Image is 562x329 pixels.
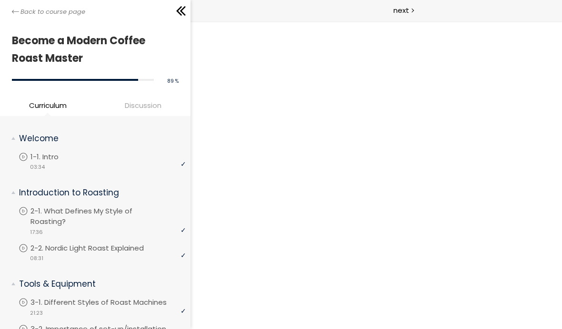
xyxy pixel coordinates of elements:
[30,228,43,236] span: 17:36
[30,297,186,308] p: 3-1. Different Styles of Roast Machines
[19,278,179,290] p: Tools & Equipment
[30,243,163,253] p: 2-2. Nordic Light Roast Explained
[30,163,45,171] span: 03:34
[30,206,186,227] p: 2-1. What Defines My Style of Roasting?
[19,133,179,145] p: Welcome
[98,100,188,111] span: Discussion
[30,152,78,162] p: 1-1. Intro
[19,187,179,199] p: Introduction to Roasting
[30,254,43,262] span: 08:31
[30,309,43,317] span: 21:23
[12,7,85,17] a: Back to course page
[167,77,179,85] span: 89 %
[393,5,409,16] span: next
[12,32,174,68] h1: Become a Modern Coffee Roast Master
[29,100,67,111] span: Curriculum
[20,7,85,17] span: Back to course page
